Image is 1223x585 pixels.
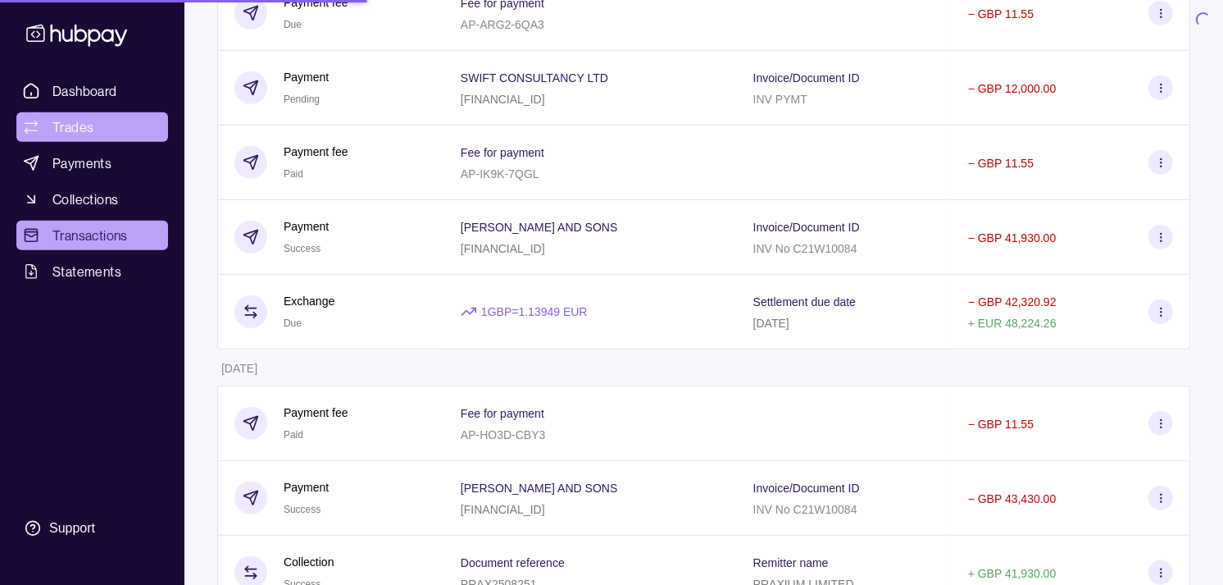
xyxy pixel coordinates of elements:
[461,71,608,85] p: SWIFT CONSULTANCY LTD
[49,519,95,537] div: Support
[284,217,329,235] p: Payment
[16,76,168,106] a: Dashboard
[461,93,545,106] p: [FINANCIAL_ID]
[284,243,321,254] span: Success
[461,482,617,495] p: [PERSON_NAME] AND SONS
[968,317,1057,330] p: + EUR 48,224.26
[284,68,329,86] p: Payment
[461,167,539,181] p: AP-IK9K-7QGL
[221,362,257,375] p: [DATE]
[284,94,320,105] span: Pending
[461,407,544,420] p: Fee for payment
[753,503,857,516] p: INV No C21W10084
[968,231,1057,245] p: − GBP 41,930.00
[284,143,348,161] p: Payment fee
[52,190,118,209] span: Collections
[52,226,128,245] span: Transactions
[461,242,545,255] p: [FINANCIAL_ID]
[284,19,302,30] span: Due
[753,93,807,106] p: INV PYMT
[284,553,334,571] p: Collection
[284,504,321,515] span: Success
[481,303,588,321] p: 1 GBP = 1.13949 EUR
[52,153,111,173] span: Payments
[461,556,565,569] p: Document reference
[968,157,1034,170] p: − GBP 11.55
[52,117,93,137] span: Trades
[16,221,168,250] a: Transactions
[968,567,1057,580] p: + GBP 41,930.00
[753,242,857,255] p: INV No C21W10084
[753,556,829,569] p: Remitter name
[461,428,545,441] p: AP-HO3D-CBY3
[753,482,860,495] p: Invoice/Document ID
[753,295,856,308] p: Settlement due date
[16,112,168,142] a: Trades
[16,511,168,546] a: Support
[968,492,1057,505] p: − GBP 43,430.00
[284,318,302,329] span: Due
[52,81,117,101] span: Dashboard
[284,478,329,496] p: Payment
[284,168,303,180] span: Paid
[16,257,168,286] a: Statements
[16,185,168,214] a: Collections
[284,292,334,310] p: Exchange
[52,262,121,281] span: Statements
[461,221,617,234] p: [PERSON_NAME] AND SONS
[284,404,348,422] p: Payment fee
[753,221,860,234] p: Invoice/Document ID
[968,418,1034,431] p: − GBP 11.55
[968,295,1057,308] p: − GBP 42,320.92
[16,149,168,178] a: Payments
[284,429,303,441] span: Paid
[753,317,789,330] p: [DATE]
[461,503,545,516] p: [FINANCIAL_ID]
[753,71,860,85] p: Invoice/Document ID
[461,146,544,159] p: Fee for payment
[461,18,544,31] p: AP-ARG2-6QA3
[968,7,1034,21] p: − GBP 11.55
[968,82,1057,95] p: − GBP 12,000.00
